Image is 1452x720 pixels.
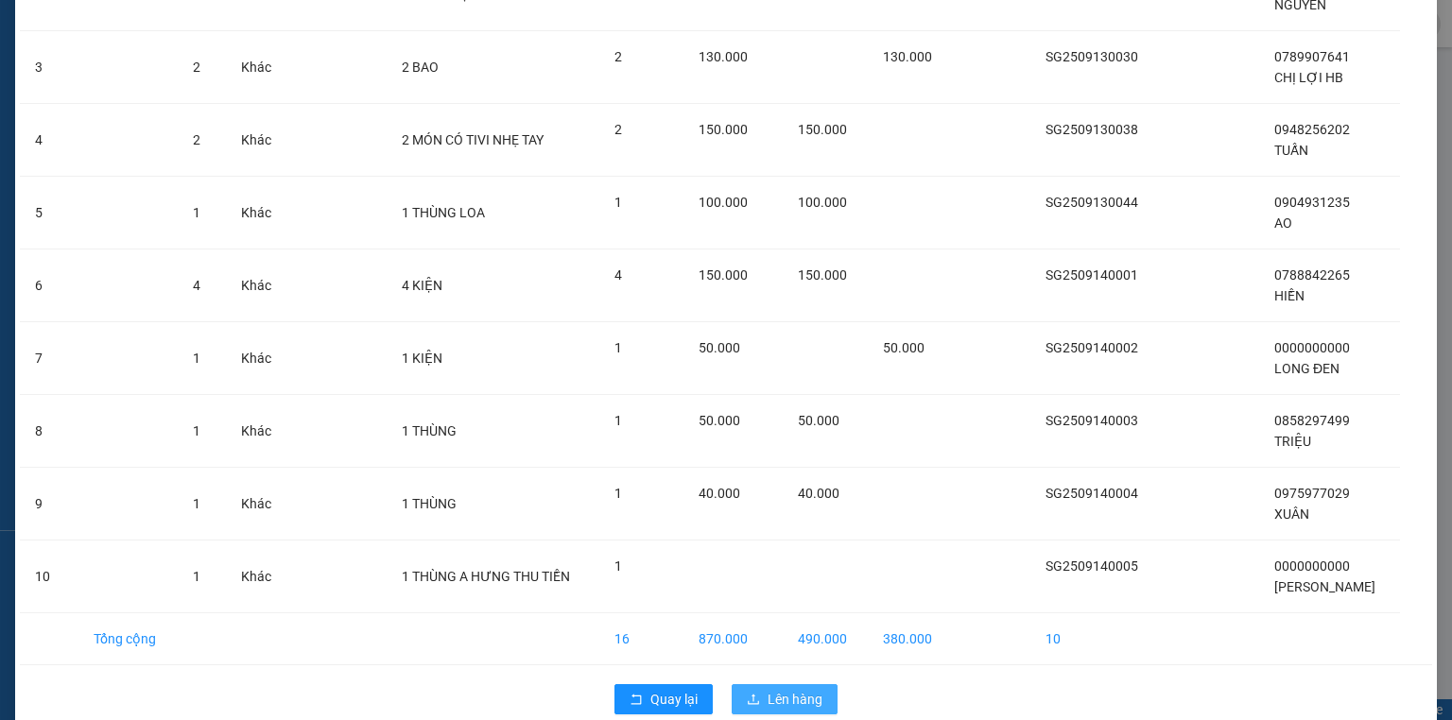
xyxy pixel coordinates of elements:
[20,322,78,395] td: 7
[1046,195,1138,210] span: SG2509130044
[783,613,868,665] td: 490.000
[883,340,925,355] span: 50.000
[614,558,622,574] span: 1
[1274,434,1311,449] span: TRIỆU
[193,205,200,220] span: 1
[1274,413,1350,428] span: 0858297499
[1046,49,1138,64] span: SG2509130030
[798,122,847,137] span: 150.000
[630,693,643,708] span: rollback
[1274,361,1340,376] span: LONG ĐEN
[1030,613,1162,665] td: 10
[614,340,622,355] span: 1
[193,60,200,75] span: 2
[20,249,78,322] td: 6
[226,468,290,540] td: Khác
[1274,215,1292,231] span: AO
[226,322,290,395] td: Khác
[402,60,439,75] span: 2 BAO
[9,65,360,89] li: 0946 508 595
[614,684,713,714] button: rollbackQuay lại
[226,395,290,468] td: Khác
[614,267,622,283] span: 4
[614,122,622,137] span: 2
[193,496,200,511] span: 1
[402,569,570,584] span: 1 THÙNG A HƯNG THU TIỀN
[798,267,847,283] span: 150.000
[699,122,748,137] span: 150.000
[599,613,683,665] td: 16
[226,249,290,322] td: Khác
[1274,579,1375,594] span: [PERSON_NAME]
[699,340,740,355] span: 50.000
[193,351,200,366] span: 1
[614,486,622,501] span: 1
[78,613,178,665] td: Tổng cộng
[193,569,200,584] span: 1
[699,413,740,428] span: 50.000
[768,689,822,710] span: Lên hàng
[20,31,78,104] td: 3
[1274,122,1350,137] span: 0948256202
[226,177,290,249] td: Khác
[9,42,360,65] li: 995 [PERSON_NAME]
[1046,558,1138,574] span: SG2509140005
[747,693,760,708] span: upload
[650,689,698,710] span: Quay lại
[732,684,838,714] button: uploadLên hàng
[868,613,953,665] td: 380.000
[614,49,622,64] span: 2
[226,31,290,104] td: Khác
[20,104,78,177] td: 4
[798,486,839,501] span: 40.000
[1274,288,1305,303] span: HIỀN
[193,423,200,438] span: 1
[9,118,328,149] b: GỬI : [GEOGRAPHIC_DATA]
[109,45,124,60] span: environment
[20,468,78,540] td: 9
[402,351,442,366] span: 1 KIỆN
[20,540,78,613] td: 10
[1046,122,1138,137] span: SG2509130038
[699,195,748,210] span: 100.000
[193,132,200,147] span: 2
[699,486,740,501] span: 40.000
[699,267,748,283] span: 150.000
[1274,70,1343,85] span: CHỊ LỢI HB
[683,613,784,665] td: 870.000
[883,49,932,64] span: 130.000
[402,205,485,220] span: 1 THÙNG LOA
[1274,143,1308,158] span: TUẤN
[402,423,457,438] span: 1 THÙNG
[1046,413,1138,428] span: SG2509140003
[402,278,442,293] span: 4 KIỆN
[699,49,748,64] span: 130.000
[1046,486,1138,501] span: SG2509140004
[798,195,847,210] span: 100.000
[1274,340,1350,355] span: 0000000000
[1046,267,1138,283] span: SG2509140001
[20,177,78,249] td: 5
[20,395,78,468] td: 8
[402,496,457,511] span: 1 THÙNG
[193,278,200,293] span: 4
[226,540,290,613] td: Khác
[1274,49,1350,64] span: 0789907641
[109,69,124,84] span: phone
[1046,340,1138,355] span: SG2509140002
[402,132,544,147] span: 2 MÓN CÓ TIVI NHẸ TAY
[614,413,622,428] span: 1
[614,195,622,210] span: 1
[226,104,290,177] td: Khác
[1274,267,1350,283] span: 0788842265
[1274,558,1350,574] span: 0000000000
[1274,506,1309,522] span: XUÂN
[1274,195,1350,210] span: 0904931235
[1274,486,1350,501] span: 0975977029
[109,12,251,36] b: Nhà Xe Hà My
[798,413,839,428] span: 50.000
